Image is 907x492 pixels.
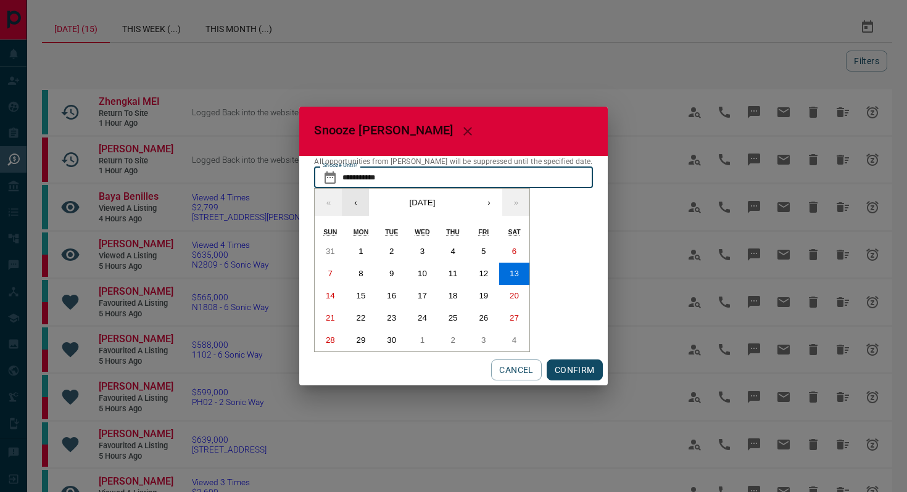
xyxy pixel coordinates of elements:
p: All opportunities from [PERSON_NAME] will be suppressed until the specified date. [314,156,592,167]
abbr: September 21, 2025 [326,313,335,322]
abbr: September 8, 2025 [358,269,363,278]
button: August 31, 2025 [315,240,346,263]
button: September 6, 2025 [499,240,530,263]
abbr: October 4, 2025 [512,335,516,345]
button: September 14, 2025 [315,285,346,307]
abbr: October 2, 2025 [450,335,455,345]
abbr: September 16, 2025 [387,291,396,300]
abbr: Monday [354,228,369,236]
abbr: October 3, 2025 [481,335,486,345]
button: September 9, 2025 [376,263,407,285]
abbr: Tuesday [385,228,398,236]
button: September 10, 2025 [407,263,438,285]
abbr: Sunday [323,228,337,236]
button: September 28, 2025 [315,329,346,351]
abbr: September 18, 2025 [449,291,458,300]
button: September 18, 2025 [437,285,468,307]
button: September 15, 2025 [346,285,376,307]
button: September 26, 2025 [468,307,499,329]
label: Snooze Until? [323,162,358,170]
abbr: September 1, 2025 [358,247,363,256]
abbr: September 27, 2025 [510,313,519,322]
button: September 8, 2025 [346,263,376,285]
button: September 30, 2025 [376,329,407,351]
abbr: September 4, 2025 [450,247,455,256]
abbr: September 23, 2025 [387,313,396,322]
button: ‹ [342,189,369,216]
abbr: September 11, 2025 [449,269,458,278]
button: September 1, 2025 [346,240,376,263]
abbr: September 22, 2025 [357,313,366,322]
abbr: September 14, 2025 [326,291,335,300]
button: [DATE] [369,189,475,216]
abbr: September 2, 2025 [389,247,394,256]
button: October 2, 2025 [437,329,468,351]
span: [DATE] [409,198,435,207]
abbr: September 26, 2025 [479,313,488,322]
button: September 17, 2025 [407,285,438,307]
abbr: September 25, 2025 [449,313,458,322]
button: › [475,189,502,216]
button: September 22, 2025 [346,307,376,329]
button: September 2, 2025 [376,240,407,263]
button: September 12, 2025 [468,263,499,285]
abbr: September 10, 2025 [418,269,427,278]
button: September 29, 2025 [346,329,376,351]
button: CONFIRM [547,359,603,380]
button: September 3, 2025 [407,240,438,263]
button: « [315,189,342,216]
abbr: September 7, 2025 [328,269,333,278]
abbr: October 1, 2025 [420,335,425,345]
span: Snooze [PERSON_NAME] [314,123,453,137]
button: September 25, 2025 [437,307,468,329]
abbr: September 12, 2025 [479,269,488,278]
button: September 7, 2025 [315,263,346,285]
abbr: Thursday [446,228,460,236]
button: September 20, 2025 [499,285,530,307]
abbr: September 20, 2025 [510,291,519,300]
button: September 23, 2025 [376,307,407,329]
button: October 1, 2025 [407,329,438,351]
button: » [502,189,529,216]
button: September 11, 2025 [437,263,468,285]
button: September 4, 2025 [437,240,468,263]
button: October 3, 2025 [468,329,499,351]
abbr: Friday [478,228,489,236]
abbr: September 17, 2025 [418,291,427,300]
abbr: September 29, 2025 [357,335,366,345]
button: September 19, 2025 [468,285,499,307]
button: September 24, 2025 [407,307,438,329]
button: September 27, 2025 [499,307,530,329]
abbr: September 30, 2025 [387,335,396,345]
abbr: September 6, 2025 [512,247,516,256]
abbr: August 31, 2025 [326,247,335,256]
button: September 21, 2025 [315,307,346,329]
abbr: September 3, 2025 [420,247,425,256]
abbr: Wednesday [415,228,430,236]
button: CANCEL [491,359,541,380]
button: September 13, 2025 [499,263,530,285]
abbr: September 28, 2025 [326,335,335,345]
abbr: September 5, 2025 [481,247,486,256]
abbr: September 24, 2025 [418,313,427,322]
button: September 16, 2025 [376,285,407,307]
abbr: September 15, 2025 [357,291,366,300]
button: September 5, 2025 [468,240,499,263]
abbr: Saturday [508,228,520,236]
abbr: September 19, 2025 [479,291,488,300]
button: October 4, 2025 [499,329,530,351]
abbr: September 9, 2025 [389,269,394,278]
abbr: September 13, 2025 [510,269,519,278]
